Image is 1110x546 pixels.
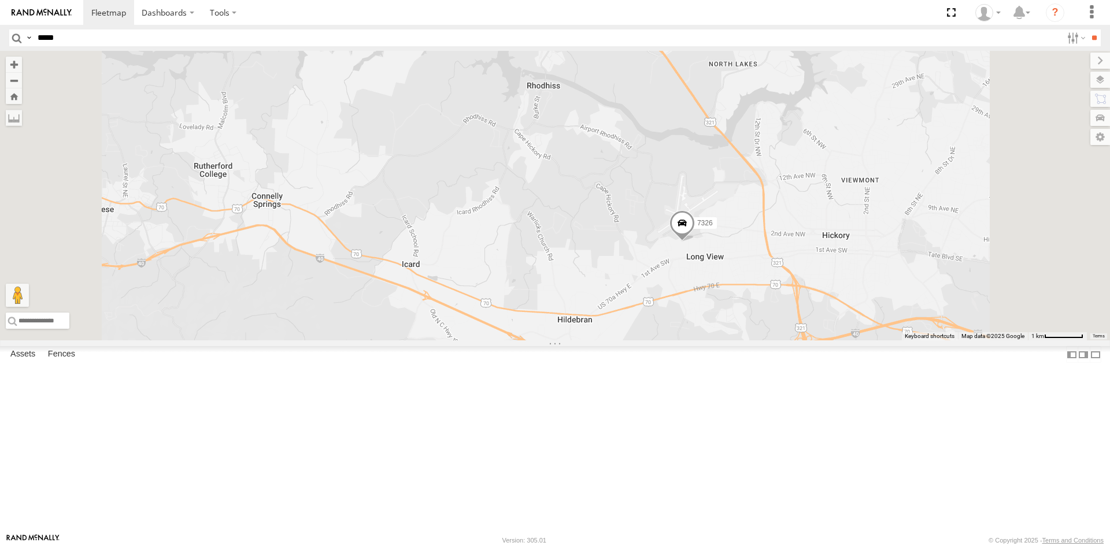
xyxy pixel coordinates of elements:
[1066,346,1078,363] label: Dock Summary Table to the Left
[1090,346,1101,363] label: Hide Summary Table
[1078,346,1089,363] label: Dock Summary Table to the Right
[1031,333,1044,339] span: 1 km
[989,537,1104,544] div: © Copyright 2025 -
[971,4,1005,21] div: Zack Abernathy
[905,332,954,340] button: Keyboard shortcuts
[6,57,22,72] button: Zoom in
[42,347,81,363] label: Fences
[1046,3,1064,22] i: ?
[1063,29,1087,46] label: Search Filter Options
[1093,334,1105,339] a: Terms
[6,72,22,88] button: Zoom out
[1028,332,1087,340] button: Map Scale: 1 km per 64 pixels
[6,88,22,104] button: Zoom Home
[1042,537,1104,544] a: Terms and Conditions
[502,537,546,544] div: Version: 305.01
[697,218,713,226] span: 7326
[961,333,1024,339] span: Map data ©2025 Google
[5,347,41,363] label: Assets
[12,9,72,17] img: rand-logo.svg
[1090,129,1110,145] label: Map Settings
[6,534,60,546] a: Visit our Website
[24,29,34,46] label: Search Query
[6,110,22,126] label: Measure
[6,284,29,307] button: Drag Pegman onto the map to open Street View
